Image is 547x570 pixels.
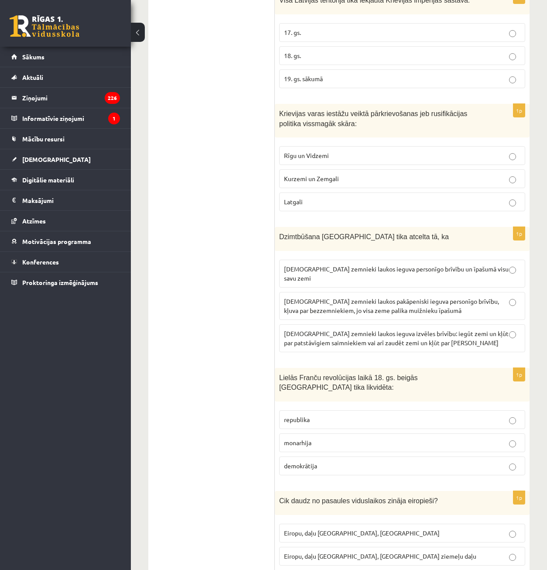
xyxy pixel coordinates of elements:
[279,110,467,127] span: Krievijas varas iestāžu veiktā pārkrievošanas jeb rusifikācijas politika vissmagāk skāra:
[22,73,43,81] span: Aktuāli
[11,231,120,251] a: Motivācijas programma
[11,108,120,128] a: Informatīvie ziņojumi1
[22,53,44,61] span: Sākums
[509,176,516,183] input: Kurzemi un Zemgali
[22,217,46,225] span: Atzīmes
[284,297,499,314] span: [DEMOGRAPHIC_DATA] zemnieki laukos pakāpeniski ieguva personīgo brīvību, kļuva par bezzemniekiem,...
[284,265,509,282] span: [DEMOGRAPHIC_DATA] zemnieki laukos ieguva personīgo brīvību un īpašumā visu savu zemi
[284,75,323,82] span: 19. gs. sākumā
[509,199,516,206] input: Latgali
[284,175,339,182] span: Kurzemi un Zemgali
[509,417,516,424] input: republika
[509,76,516,83] input: 19. gs. sākumā
[284,529,440,537] span: Eiropu, daļu [GEOGRAPHIC_DATA], [GEOGRAPHIC_DATA]
[22,108,120,128] legend: Informatīvie ziņojumi
[509,267,516,274] input: [DEMOGRAPHIC_DATA] zemnieki laukos ieguva personīgo brīvību un īpašumā visu savu zemi
[22,278,98,286] span: Proktoringa izmēģinājums
[509,299,516,306] input: [DEMOGRAPHIC_DATA] zemnieki laukos pakāpeniski ieguva personīgo brīvību, kļuva par bezzemniekiem,...
[11,88,120,108] a: Ziņojumi226
[11,47,120,67] a: Sākums
[509,554,516,561] input: Eiropu, daļu [GEOGRAPHIC_DATA], [GEOGRAPHIC_DATA] ziemeļu daļu
[22,135,65,143] span: Mācību resursi
[22,237,91,245] span: Motivācijas programma
[22,176,74,184] span: Digitālie materiāli
[284,552,476,560] span: Eiropu, daļu [GEOGRAPHIC_DATA], [GEOGRAPHIC_DATA] ziemeļu daļu
[11,190,120,210] a: Maksājumi
[513,491,525,505] p: 1p
[284,462,317,470] span: demokrātija
[509,153,516,160] input: Rīgu un Vidzemi
[11,129,120,149] a: Mācību resursi
[11,252,120,272] a: Konferences
[509,53,516,60] input: 18. gs.
[11,211,120,231] a: Atzīmes
[509,331,516,338] input: [DEMOGRAPHIC_DATA] zemnieki laukos ieguva izvēles brīvību: iegūt zemi un kļūt par patstāvīgiem sa...
[279,497,438,505] span: Cik daudz no pasaules viduslaikos zināja eiropieši?
[22,88,120,108] legend: Ziņojumi
[513,227,525,240] p: 1p
[22,190,120,210] legend: Maksājumi
[279,374,418,391] span: Lielās Franču revolūcijas laikā 18. gs. beigās [GEOGRAPHIC_DATA] tika likvidēta:
[11,149,120,169] a: [DEMOGRAPHIC_DATA]
[509,440,516,447] input: monarhija
[284,151,329,159] span: Rīgu un Vidzemi
[284,52,301,59] span: 18. gs.
[284,330,509,347] span: [DEMOGRAPHIC_DATA] zemnieki laukos ieguva izvēles brīvību: iegūt zemi un kļūt par patstāvīgiem sa...
[513,367,525,381] p: 1p
[22,258,59,266] span: Konferences
[108,113,120,124] i: 1
[509,30,516,37] input: 17. gs.
[284,415,310,423] span: republika
[284,28,301,36] span: 17. gs.
[284,198,303,206] span: Latgali
[22,155,91,163] span: [DEMOGRAPHIC_DATA]
[105,92,120,104] i: 226
[284,439,311,446] span: monarhija
[279,233,449,240] span: Dzimtbūšana [GEOGRAPHIC_DATA] tika atcelta tā, ka
[509,531,516,538] input: Eiropu, daļu [GEOGRAPHIC_DATA], [GEOGRAPHIC_DATA]
[513,103,525,117] p: 1p
[509,464,516,470] input: demokrātija
[11,272,120,292] a: Proktoringa izmēģinājums
[10,15,79,37] a: Rīgas 1. Tālmācības vidusskola
[11,67,120,87] a: Aktuāli
[11,170,120,190] a: Digitālie materiāli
